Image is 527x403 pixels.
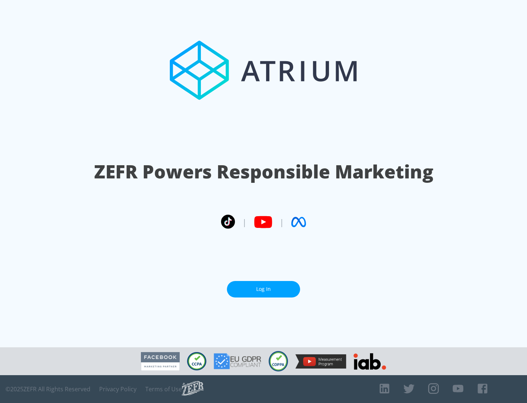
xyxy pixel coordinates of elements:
a: Log In [227,281,300,297]
img: CCPA Compliant [187,352,206,370]
img: YouTube Measurement Program [295,354,346,369]
img: GDPR Compliant [214,353,261,369]
span: | [280,217,284,228]
a: Terms of Use [145,385,182,393]
a: Privacy Policy [99,385,137,393]
h1: ZEFR Powers Responsible Marketing [94,159,433,184]
img: IAB [354,353,386,370]
span: | [242,217,247,228]
img: COPPA Compliant [269,351,288,371]
span: © 2025 ZEFR All Rights Reserved [5,385,90,393]
img: Facebook Marketing Partner [141,352,180,371]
